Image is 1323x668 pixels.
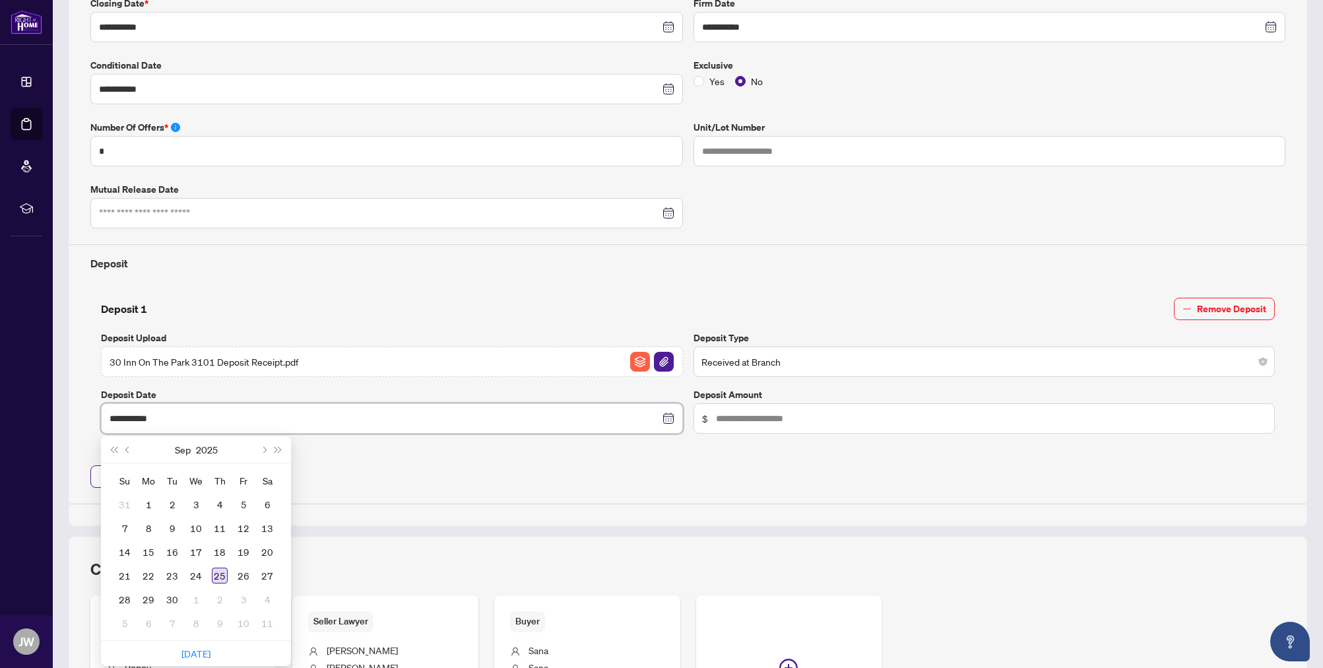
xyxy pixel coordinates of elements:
[232,564,255,587] td: 2025-09-26
[746,74,768,88] span: No
[308,611,373,632] span: Seller Lawyer
[208,564,232,587] td: 2025-09-25
[184,587,208,611] td: 2025-10-01
[106,436,121,463] button: Last year (Control + left)
[271,436,286,463] button: Next year (Control + right)
[259,520,275,536] div: 13
[694,120,1286,135] label: Unit/Lot Number
[113,492,137,516] td: 2025-08-31
[1182,304,1192,314] span: minus
[208,469,232,492] th: Th
[137,587,160,611] td: 2025-09-29
[141,544,156,560] div: 15
[164,520,180,536] div: 9
[259,496,275,512] div: 6
[1270,622,1310,661] button: Open asap
[236,496,251,512] div: 5
[653,351,674,372] button: File Attachement
[701,349,1268,374] span: Received at Branch
[184,516,208,540] td: 2025-09-10
[101,347,683,377] span: 30 Inn On The Park 3101 Deposit Receipt.pdfFile ArchiveFile Attachement
[704,74,730,88] span: Yes
[90,120,683,135] label: Number of offers
[255,516,279,540] td: 2025-09-13
[232,469,255,492] th: Fr
[510,611,545,632] span: Buyer
[529,644,548,656] span: Sana
[188,496,204,512] div: 3
[160,587,184,611] td: 2025-09-30
[113,516,137,540] td: 2025-09-07
[141,615,156,631] div: 6
[694,58,1286,73] label: Exclusive
[137,564,160,587] td: 2025-09-22
[160,469,184,492] th: Tu
[259,615,275,631] div: 11
[255,540,279,564] td: 2025-09-20
[212,544,228,560] div: 18
[188,568,204,584] div: 24
[256,436,271,463] button: Next month (PageDown)
[164,544,180,560] div: 16
[164,591,180,607] div: 30
[232,587,255,611] td: 2025-10-03
[160,611,184,635] td: 2025-10-07
[208,587,232,611] td: 2025-10-02
[208,611,232,635] td: 2025-10-09
[236,544,251,560] div: 19
[113,587,137,611] td: 2025-09-28
[629,351,651,372] button: File Archive
[11,10,42,34] img: logo
[141,568,156,584] div: 22
[255,564,279,587] td: 2025-09-27
[137,469,160,492] th: Mo
[212,520,228,536] div: 11
[117,615,133,631] div: 5
[90,465,178,488] button: Add Deposit
[164,615,180,631] div: 7
[232,611,255,635] td: 2025-10-10
[255,587,279,611] td: 2025-10-04
[1197,298,1266,319] span: Remove Deposit
[259,568,275,584] div: 27
[654,352,674,372] img: File Attachement
[259,544,275,560] div: 20
[164,496,180,512] div: 2
[212,591,228,607] div: 2
[208,516,232,540] td: 2025-09-11
[160,540,184,564] td: 2025-09-16
[137,492,160,516] td: 2025-09-01
[255,611,279,635] td: 2025-10-11
[160,492,184,516] td: 2025-09-02
[113,469,137,492] th: Su
[694,331,1275,345] label: Deposit Type
[184,492,208,516] td: 2025-09-03
[327,644,398,656] span: [PERSON_NAME]
[101,301,147,317] h4: Deposit 1
[113,564,137,587] td: 2025-09-21
[236,520,251,536] div: 12
[188,544,204,560] div: 17
[236,615,251,631] div: 10
[184,564,208,587] td: 2025-09-24
[232,516,255,540] td: 2025-09-12
[184,540,208,564] td: 2025-09-17
[175,436,191,463] button: Choose a month
[232,492,255,516] td: 2025-09-05
[110,354,298,369] span: 30 Inn On The Park 3101 Deposit Receipt.pdf
[137,516,160,540] td: 2025-09-08
[255,469,279,492] th: Sa
[1259,358,1267,366] span: close-circle
[236,568,251,584] div: 26
[141,591,156,607] div: 29
[90,558,192,580] h2: Client Details
[212,568,228,584] div: 25
[117,568,133,584] div: 21
[113,611,137,635] td: 2025-10-05
[141,520,156,536] div: 8
[184,469,208,492] th: We
[90,255,1285,271] h4: Deposit
[141,496,156,512] div: 1
[137,611,160,635] td: 2025-10-06
[117,591,133,607] div: 28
